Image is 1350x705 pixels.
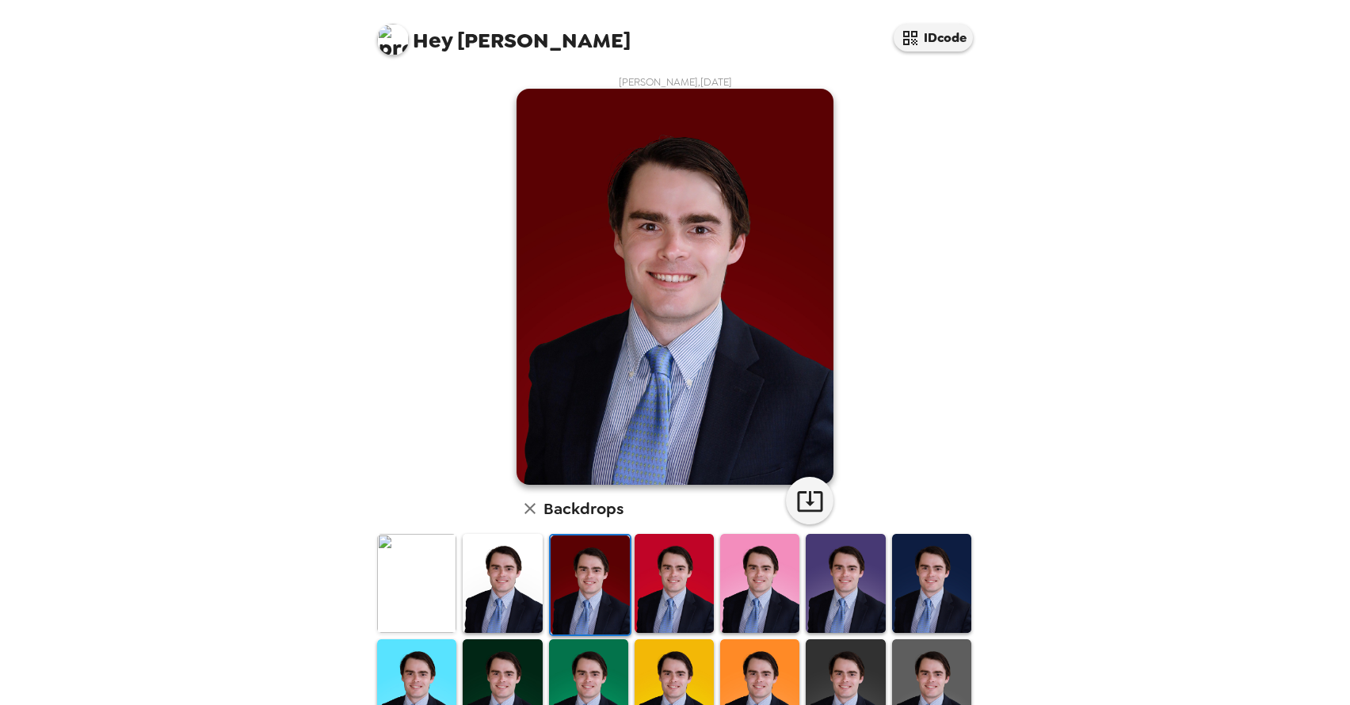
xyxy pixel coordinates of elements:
[377,24,409,55] img: profile pic
[377,16,631,51] span: [PERSON_NAME]
[894,24,973,51] button: IDcode
[517,89,833,485] img: user
[619,75,732,89] span: [PERSON_NAME] , [DATE]
[543,496,624,521] h6: Backdrops
[377,534,456,633] img: Original
[413,26,452,55] span: Hey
